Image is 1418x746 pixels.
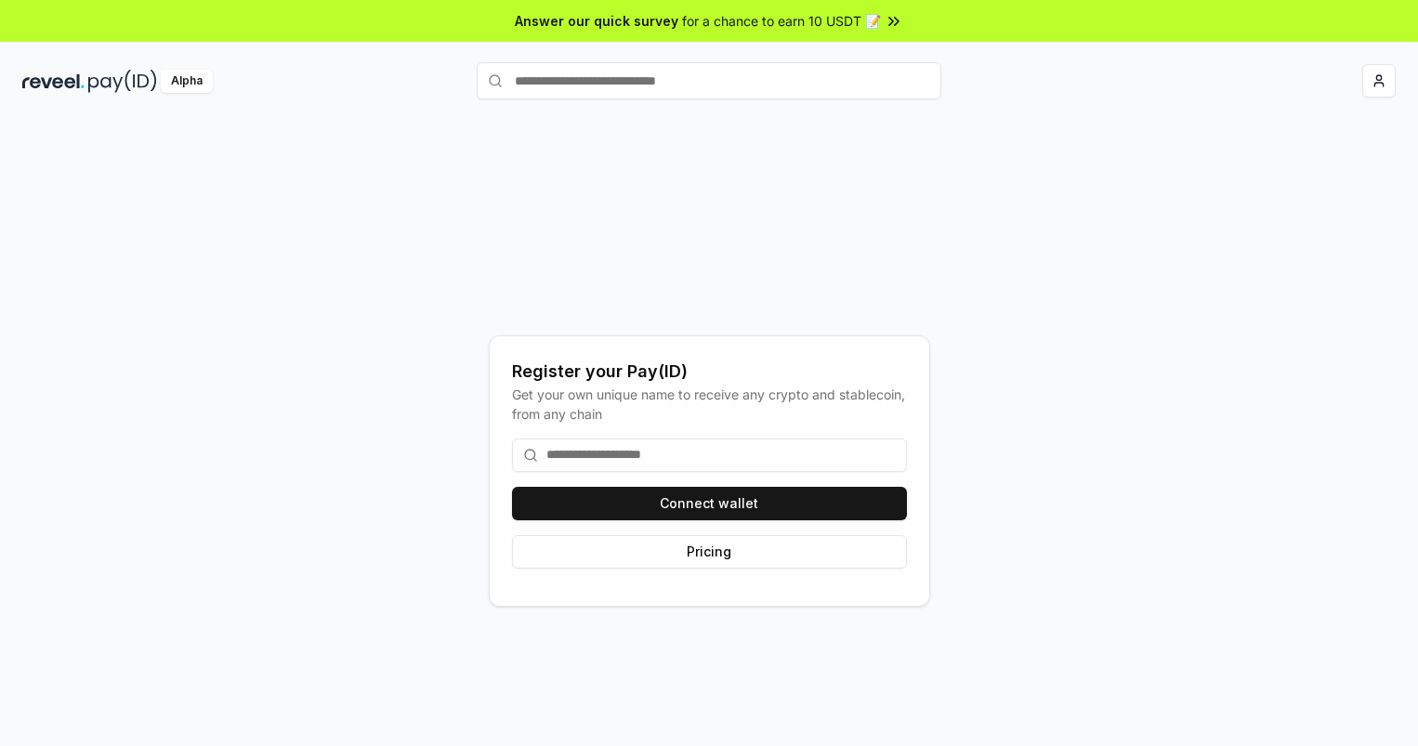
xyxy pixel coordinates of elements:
span: Answer our quick survey [515,11,678,31]
img: pay_id [88,70,157,93]
div: Get your own unique name to receive any crypto and stablecoin, from any chain [512,385,907,424]
img: reveel_dark [22,70,85,93]
button: Connect wallet [512,487,907,520]
div: Register your Pay(ID) [512,359,907,385]
button: Pricing [512,535,907,569]
span: for a chance to earn 10 USDT 📝 [682,11,881,31]
div: Alpha [161,70,213,93]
